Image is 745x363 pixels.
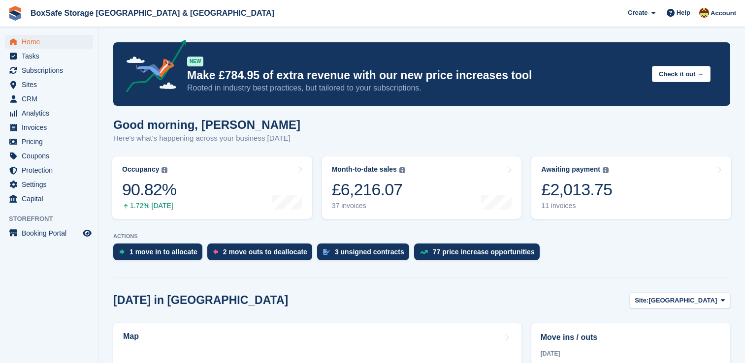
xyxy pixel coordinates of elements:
span: Settings [22,178,81,191]
a: 77 price increase opportunities [414,243,545,265]
a: Month-to-date sales £6,216.07 37 invoices [322,156,522,219]
a: menu [5,163,93,177]
span: Sites [22,78,81,91]
span: Subscriptions [22,63,81,77]
button: Site: [GEOGRAPHIC_DATA] [629,292,730,308]
a: 1 move in to allocate [113,243,207,265]
a: menu [5,226,93,240]
h2: [DATE] in [GEOGRAPHIC_DATA] [113,294,288,307]
a: menu [5,92,93,106]
span: Pricing [22,135,81,149]
span: Account [711,8,736,18]
a: menu [5,178,93,191]
a: menu [5,135,93,149]
img: move_outs_to_deallocate_icon-f764333ba52eb49d3ac5e1228854f67142a1ed5810a6f6cc68b1a99e826820c5.svg [213,249,218,255]
img: icon-info-grey-7440780725fd019a000dd9b08b2336e03edf1995a4989e88bcd33f0948082b44.svg [603,167,609,173]
p: Make £784.95 of extra revenue with our new price increases tool [187,68,644,83]
div: 1.72% [DATE] [122,202,176,210]
p: Here's what's happening across your business [DATE] [113,133,300,144]
img: move_ins_to_allocate_icon-fdf77a2bb77ea45bf5b3d319d69a93e2d87916cf1d5bf7949dd705db3b84f3ca.svg [119,249,125,255]
span: [GEOGRAPHIC_DATA] [648,296,717,305]
img: stora-icon-8386f47178a22dfd0bd8f6a31ec36ba5ce8667c1dd55bd0f319d3a0aa187defe.svg [8,6,23,21]
h2: Map [123,332,139,341]
span: Invoices [22,121,81,134]
img: price_increase_opportunities-93ffe204e8149a01c8c9dc8f82e8f89637d9d84a8eef4429ea346261dce0b2c0.svg [420,250,428,254]
img: icon-info-grey-7440780725fd019a000dd9b08b2336e03edf1995a4989e88bcd33f0948082b44.svg [162,167,167,173]
img: contract_signature_icon-13c848040528278c33f63329250d36e43548de30e8caae1d1a13099fd9432cc5.svg [323,249,330,255]
span: Storefront [9,214,98,224]
span: Help [677,8,690,18]
div: Awaiting payment [541,165,600,174]
div: NEW [187,57,203,66]
span: Protection [22,163,81,177]
a: menu [5,121,93,134]
a: menu [5,78,93,91]
img: price-adjustments-announcement-icon-8257ccfd72463d97f412b2fc003d46551f7dbcb40ab6d574587a9cd5c0d94... [118,40,187,96]
a: Awaiting payment £2,013.75 11 invoices [531,156,731,219]
div: £6,216.07 [332,180,405,200]
a: menu [5,35,93,49]
span: Create [628,8,648,18]
a: menu [5,63,93,77]
img: Kim [699,8,709,18]
a: menu [5,49,93,63]
div: 1 move in to allocate [130,248,197,256]
button: Check it out → [652,66,711,82]
a: menu [5,192,93,206]
a: menu [5,106,93,120]
a: Occupancy 90.82% 1.72% [DATE] [112,156,312,219]
div: 11 invoices [541,202,612,210]
span: Booking Portal [22,226,81,240]
a: 3 unsigned contracts [317,243,414,265]
a: menu [5,149,93,163]
h2: Move ins / outs [541,332,721,343]
div: 3 unsigned contracts [335,248,404,256]
p: ACTIONS [113,233,730,240]
span: Analytics [22,106,81,120]
img: icon-info-grey-7440780725fd019a000dd9b08b2336e03edf1995a4989e88bcd33f0948082b44.svg [399,167,405,173]
div: 2 move outs to deallocate [223,248,307,256]
span: Tasks [22,49,81,63]
span: Site: [635,296,648,305]
span: CRM [22,92,81,106]
div: £2,013.75 [541,180,612,200]
span: Home [22,35,81,49]
div: Month-to-date sales [332,165,397,174]
div: 77 price increase opportunities [433,248,535,256]
div: 37 invoices [332,202,405,210]
a: Preview store [81,227,93,239]
div: Occupancy [122,165,159,174]
a: 2 move outs to deallocate [207,243,317,265]
div: 90.82% [122,180,176,200]
h1: Good morning, [PERSON_NAME] [113,118,300,131]
div: [DATE] [541,349,721,358]
p: Rooted in industry best practices, but tailored to your subscriptions. [187,83,644,93]
a: BoxSafe Storage [GEOGRAPHIC_DATA] & [GEOGRAPHIC_DATA] [27,5,278,21]
span: Coupons [22,149,81,163]
span: Capital [22,192,81,206]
